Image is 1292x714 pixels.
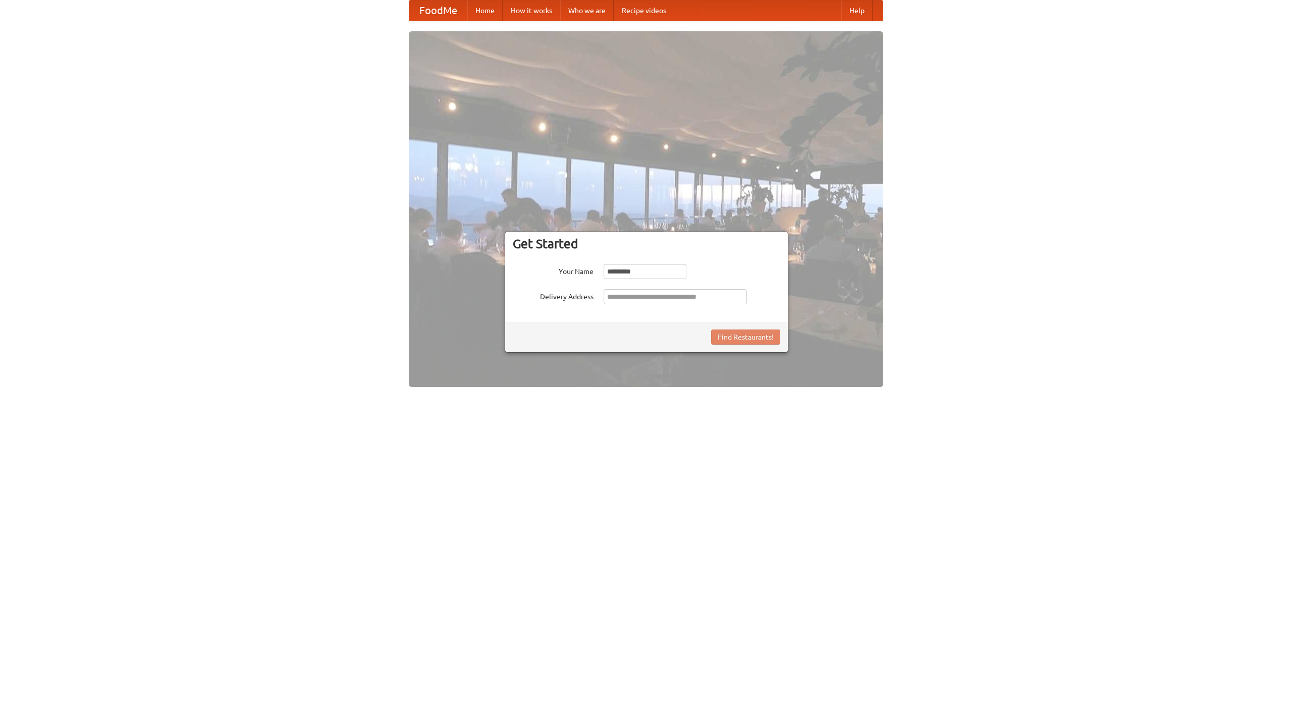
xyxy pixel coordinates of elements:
h3: Get Started [513,236,780,251]
a: Home [467,1,503,21]
a: Recipe videos [614,1,674,21]
button: Find Restaurants! [711,329,780,345]
label: Delivery Address [513,289,594,302]
a: FoodMe [409,1,467,21]
a: How it works [503,1,560,21]
label: Your Name [513,264,594,277]
a: Help [841,1,873,21]
a: Who we are [560,1,614,21]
